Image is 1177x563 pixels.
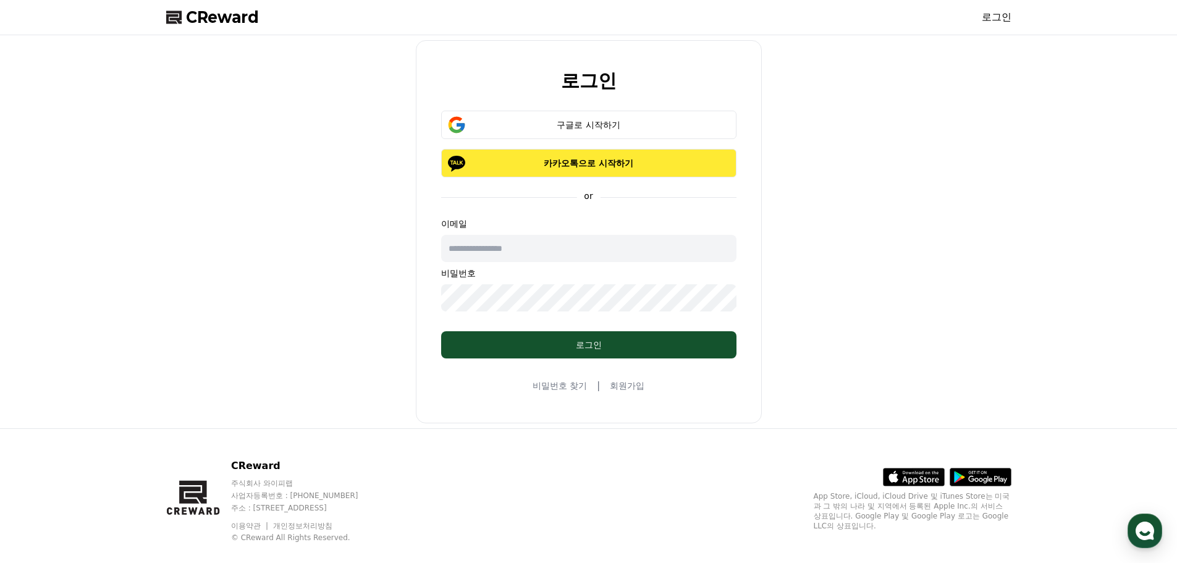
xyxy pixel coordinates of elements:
p: 카카오톡으로 시작하기 [459,157,719,169]
p: or [576,190,600,202]
p: 이메일 [441,218,736,230]
a: CReward [166,7,259,27]
button: 로그인 [441,331,736,358]
a: 설정 [159,392,237,423]
p: © CReward All Rights Reserved. [231,533,382,543]
a: 회원가입 [610,379,644,392]
a: 로그인 [982,10,1011,25]
span: 홈 [39,410,46,420]
button: 카카오톡으로 시작하기 [441,149,736,177]
a: 이용약관 [231,522,270,530]
button: 구글로 시작하기 [441,111,736,139]
div: 구글로 시작하기 [459,119,719,131]
span: | [597,378,600,393]
a: 비밀번호 찾기 [533,379,587,392]
h2: 로그인 [561,70,617,91]
p: 비밀번호 [441,267,736,279]
p: App Store, iCloud, iCloud Drive 및 iTunes Store는 미국과 그 밖의 나라 및 지역에서 등록된 Apple Inc.의 서비스 상표입니다. Goo... [814,491,1011,531]
div: 로그인 [466,339,712,351]
a: 홈 [4,392,82,423]
a: 대화 [82,392,159,423]
p: CReward [231,459,382,473]
a: 개인정보처리방침 [273,522,332,530]
p: 주소 : [STREET_ADDRESS] [231,503,382,513]
p: 주식회사 와이피랩 [231,478,382,488]
p: 사업자등록번호 : [PHONE_NUMBER] [231,491,382,501]
span: 설정 [191,410,206,420]
span: 대화 [113,411,128,421]
span: CReward [186,7,259,27]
